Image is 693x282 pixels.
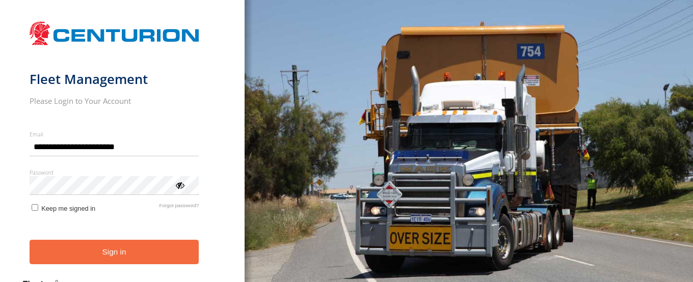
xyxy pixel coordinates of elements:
input: Keep me signed in [32,204,38,211]
img: Centurion Transport [30,20,199,46]
h2: Please Login to Your Account [30,96,199,106]
h1: Fleet Management [30,71,199,88]
span: Keep me signed in [41,205,95,212]
form: main [30,16,216,281]
a: Forgot password? [159,203,199,212]
div: ViewPassword [174,180,184,190]
label: Email [30,130,199,138]
label: Password [30,168,199,176]
button: Sign in [30,240,199,265]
